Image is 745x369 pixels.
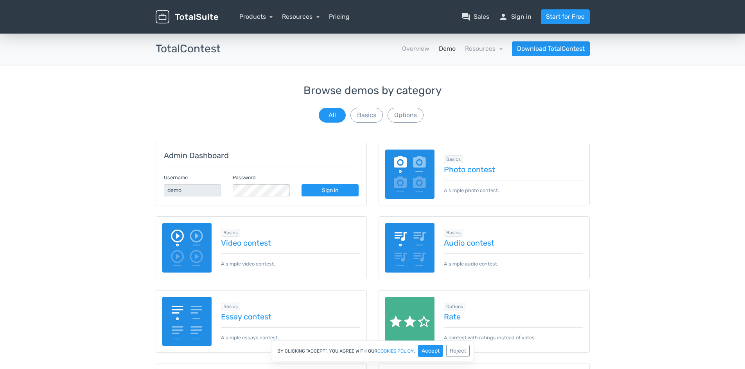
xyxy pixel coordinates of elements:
[444,229,463,237] span: Browse all in Basics
[239,13,273,20] a: Products
[302,184,359,196] a: Sign in
[329,12,350,21] a: Pricing
[221,229,240,237] span: Browse all in Basics
[164,174,188,181] label: Username
[444,165,583,174] a: Photo contest
[446,345,470,357] button: Reject
[461,12,470,21] span: question_answer
[499,12,531,21] a: personSign in
[439,44,456,53] a: Demo
[402,44,429,53] a: Overview
[444,303,465,310] span: Browse all in Options
[162,223,212,273] img: video-poll.png.webp
[221,253,360,267] p: A simple video contest.
[444,155,463,163] span: Browse all in Basics
[444,253,583,267] p: A simple audio contest.
[388,108,424,123] button: Options
[221,312,360,321] a: Essay contest
[465,45,503,52] a: Resources
[385,150,435,199] img: image-poll.png.webp
[499,12,508,21] span: person
[156,10,218,24] img: TotalSuite for WordPress
[271,340,474,361] div: By clicking "Accept", you agree with our .
[444,312,583,321] a: Rate
[162,297,212,346] img: essay-contest.png.webp
[512,41,590,56] a: Download TotalContest
[385,297,435,346] img: rate.png.webp
[156,85,590,97] h3: Browse demos by category
[461,12,489,21] a: question_answerSales
[350,108,383,123] button: Basics
[221,239,360,247] a: Video contest
[444,180,583,194] p: A simple photo contest.
[221,303,240,310] span: Browse all in Basics
[319,108,346,123] button: All
[156,43,221,55] h3: TotalContest
[233,174,256,181] label: Password
[164,151,359,160] h5: Admin Dashboard
[221,327,360,341] p: A simple essays contest.
[282,13,320,20] a: Resources
[541,9,590,24] a: Start for Free
[444,327,583,341] p: A contest with ratings instead of votes.
[385,223,435,273] img: audio-poll.png.webp
[418,345,443,357] button: Accept
[377,349,414,353] a: cookies policy
[444,239,583,247] a: Audio contest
